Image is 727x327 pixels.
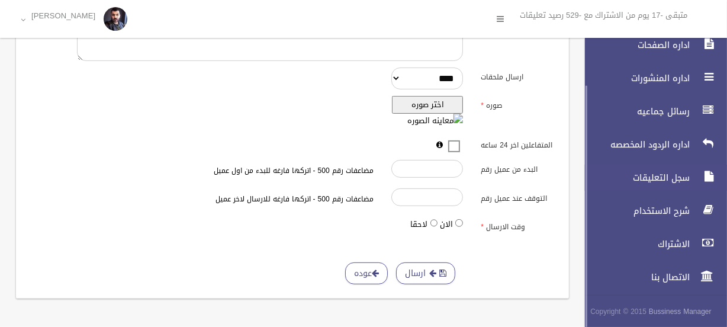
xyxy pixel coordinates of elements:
span: الاشتراك [575,238,693,250]
label: صوره [472,96,562,113]
strong: Bussiness Manager [649,305,712,318]
a: سجل التعليقات [575,165,727,191]
span: اداره المنشورات [575,72,693,84]
button: اختر صوره [392,96,463,114]
label: ارسال ملحقات [472,68,562,84]
span: اداره الصفحات [575,39,693,51]
a: عوده [345,262,388,284]
label: وقت الارسال [472,217,562,233]
a: الاشتراك [575,231,727,257]
a: شرح الاستخدام [575,198,727,224]
h6: مضاعفات رقم 500 - اتركها فارغه للارسال لاخر عميل [167,195,374,203]
a: اداره الصفحات [575,32,727,58]
span: اداره الردود المخصصه [575,139,693,150]
img: معاينه الصوره [407,114,463,128]
label: لاحقا [411,217,428,232]
span: رسائل جماعيه [575,105,693,117]
span: سجل التعليقات [575,172,693,184]
a: رسائل جماعيه [575,98,727,124]
button: ارسال [396,262,455,284]
a: اداره الردود المخصصه [575,132,727,158]
label: الان [440,217,453,232]
label: البدء من عميل رقم [472,160,562,177]
p: [PERSON_NAME] [31,11,95,20]
span: الاتصال بنا [575,271,693,283]
h6: مضاعفات رقم 500 - اتركها فارغه للبدء من اول عميل [167,167,374,175]
label: المتفاعلين اخر 24 ساعه [472,135,562,152]
a: اداره المنشورات [575,65,727,91]
span: Copyright © 2015 [590,305,646,318]
span: شرح الاستخدام [575,205,693,217]
a: الاتصال بنا [575,264,727,290]
label: التوقف عند عميل رقم [472,188,562,205]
